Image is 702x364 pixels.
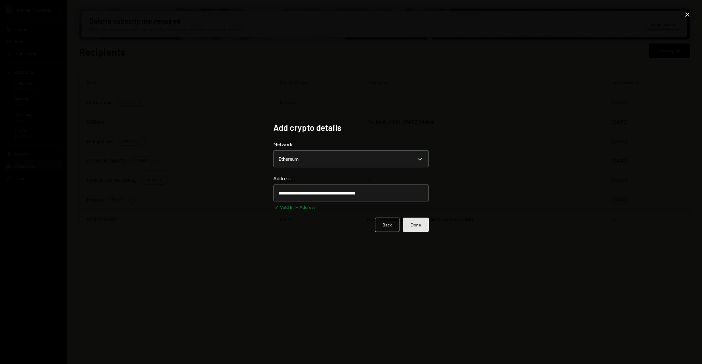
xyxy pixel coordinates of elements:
[273,150,429,167] button: Network
[273,141,429,148] label: Network
[273,175,429,182] label: Address
[375,218,399,232] button: Back
[280,204,316,210] div: Valid ETH Address
[403,218,429,232] button: Done
[273,122,429,134] h2: Add crypto details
